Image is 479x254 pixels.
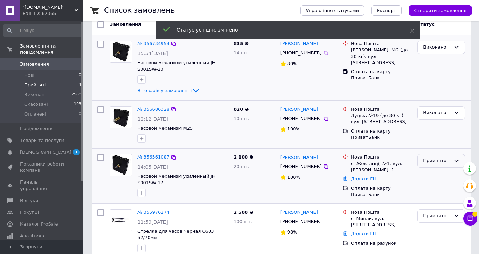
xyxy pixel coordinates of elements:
span: 100 шт. [234,219,252,224]
div: Нова Пошта [351,154,412,160]
a: № 355976274 [137,210,169,215]
img: Фото товару [110,154,132,176]
div: Оплата на рахунок [351,240,412,246]
span: Експорт [377,8,396,13]
span: [DEMOGRAPHIC_DATA] [20,149,72,155]
span: Аналітика [20,233,44,239]
span: 15:54[DATE] [137,51,168,56]
a: Додати ЕН [351,176,376,181]
span: Оплачені [24,111,46,117]
span: 193 [74,101,81,108]
h1: Список замовлень [104,6,175,15]
button: Експорт [371,5,402,16]
div: с. Минай, вул. [STREET_ADDRESS] [351,215,412,228]
span: [PHONE_NUMBER] [280,116,322,121]
span: 4 [79,82,81,88]
a: Фото товару [110,106,132,128]
span: 98% [287,229,297,235]
span: [PHONE_NUMBER] [280,164,322,169]
span: Статус [417,22,435,27]
span: 8 товарів у замовленні [137,88,192,93]
div: Нова Пошта [351,41,412,47]
span: 100% [287,126,300,132]
a: Фото товару [110,154,132,176]
a: Додати ЕН [351,231,376,236]
button: Створити замовлення [409,5,472,16]
div: Луцьк, №19 (до 30 кг): вул. [STREET_ADDRESS] [351,112,412,125]
a: [PERSON_NAME] [280,209,318,216]
a: Стрелка для часов Черная C603 52/70мм [137,229,214,240]
div: с. Жовтанці, №1: вул. [PERSON_NAME], 1 [351,161,412,173]
span: Панель управління [20,179,64,192]
span: Часовой механизм усиленный JH S001SW-17 [137,173,216,185]
div: Оплата на карту ПриватБанк [351,69,412,81]
a: [PERSON_NAME] [280,154,318,161]
span: 14 шт. [234,50,249,56]
div: Виконано [423,109,451,117]
span: 11:59[DATE] [137,219,168,225]
span: 0 [79,111,81,117]
span: 12:12[DATE] [137,116,168,122]
img: Фото товару [110,107,132,128]
a: Фото товару [110,209,132,231]
a: 8 товарів у замовленні [137,88,200,93]
span: [PHONE_NUMBER] [280,219,322,224]
div: Оплата на карту ПриватБанк [351,185,412,198]
div: Ваш ID: 67365 [23,10,83,17]
div: Прийнято [423,157,451,164]
span: Замовлення [20,61,49,67]
a: № 356561087 [137,154,169,160]
span: 14:05[DATE] [137,164,168,170]
div: Нова Пошта [351,106,412,112]
span: 2 500 ₴ [234,210,253,215]
span: 2588 [72,92,81,98]
a: № 356734954 [137,41,169,46]
div: Нова Пошта [351,209,412,215]
img: Фото товару [110,41,132,62]
span: Створити замовлення [414,8,467,13]
span: Показники роботи компанії [20,161,64,173]
span: Прийняті [24,82,46,88]
button: Управління статусами [300,5,364,16]
span: Відгуки [20,197,38,204]
span: Повідомлення [20,126,54,132]
div: Статус успішно змінено [177,26,393,33]
span: 10 шт. [234,116,249,121]
span: 2 100 ₴ [234,154,253,160]
span: "Kupitchasy.com.ua" [23,4,75,10]
span: 835 ₴ [234,41,249,46]
a: Часовой механизм усиленный JH S001SW-20 [137,60,216,72]
span: Покупці [20,209,39,215]
span: 0 [79,72,81,78]
span: Замовлення [110,22,141,27]
span: 100% [287,175,300,180]
a: [PERSON_NAME] [280,41,318,47]
a: Створити замовлення [402,8,472,13]
img: Фото товару [110,210,132,231]
span: 1 [73,149,80,155]
div: [PERSON_NAME], №2 (до 30 кг): вул. [STREET_ADDRESS] [351,47,412,66]
span: [PHONE_NUMBER] [280,50,322,56]
a: № 356686328 [137,107,169,112]
span: Замовлення та повідомлення [20,43,83,56]
div: Прийнято [423,212,451,220]
span: Управління статусами [306,8,359,13]
a: Часовой механизм М25 [137,126,193,131]
span: Виконані [24,92,46,98]
span: Нові [24,72,34,78]
div: Виконано [423,44,451,51]
div: Оплата на карту ПриватБанк [351,128,412,141]
a: [PERSON_NAME] [280,106,318,113]
span: Каталог ProSale [20,221,58,227]
span: 820 ₴ [234,107,249,112]
input: Пошук [3,24,82,37]
span: 80% [287,61,297,66]
span: 20 шт. [234,164,249,169]
span: Скасовані [24,101,48,108]
span: Товари та послуги [20,137,64,144]
button: Чат з покупцем [463,212,477,226]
